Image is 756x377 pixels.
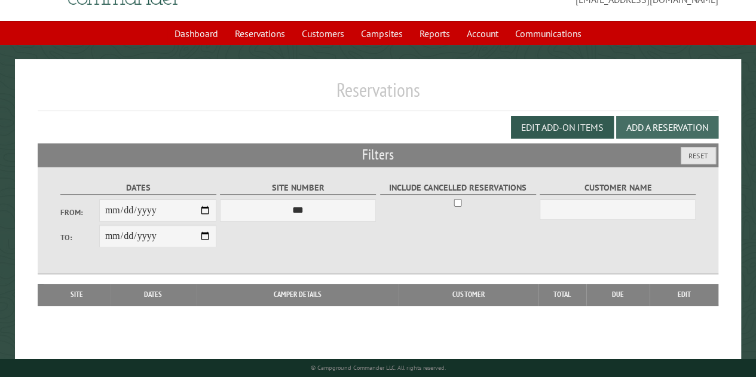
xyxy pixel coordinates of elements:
[650,284,718,305] th: Edit
[511,116,614,139] button: Edit Add-on Items
[60,207,99,218] label: From:
[616,116,718,139] button: Add a Reservation
[399,284,538,305] th: Customer
[354,22,410,45] a: Campsites
[380,181,536,195] label: Include Cancelled Reservations
[167,22,225,45] a: Dashboard
[508,22,589,45] a: Communications
[197,284,399,305] th: Camper Details
[681,147,716,164] button: Reset
[110,284,197,305] th: Dates
[38,78,718,111] h1: Reservations
[295,22,351,45] a: Customers
[310,364,445,372] small: © Campground Commander LLC. All rights reserved.
[220,181,376,195] label: Site Number
[38,143,718,166] h2: Filters
[586,284,650,305] th: Due
[60,232,99,243] label: To:
[460,22,506,45] a: Account
[540,181,696,195] label: Customer Name
[44,284,109,305] th: Site
[60,181,216,195] label: Dates
[412,22,457,45] a: Reports
[228,22,292,45] a: Reservations
[538,284,586,305] th: Total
